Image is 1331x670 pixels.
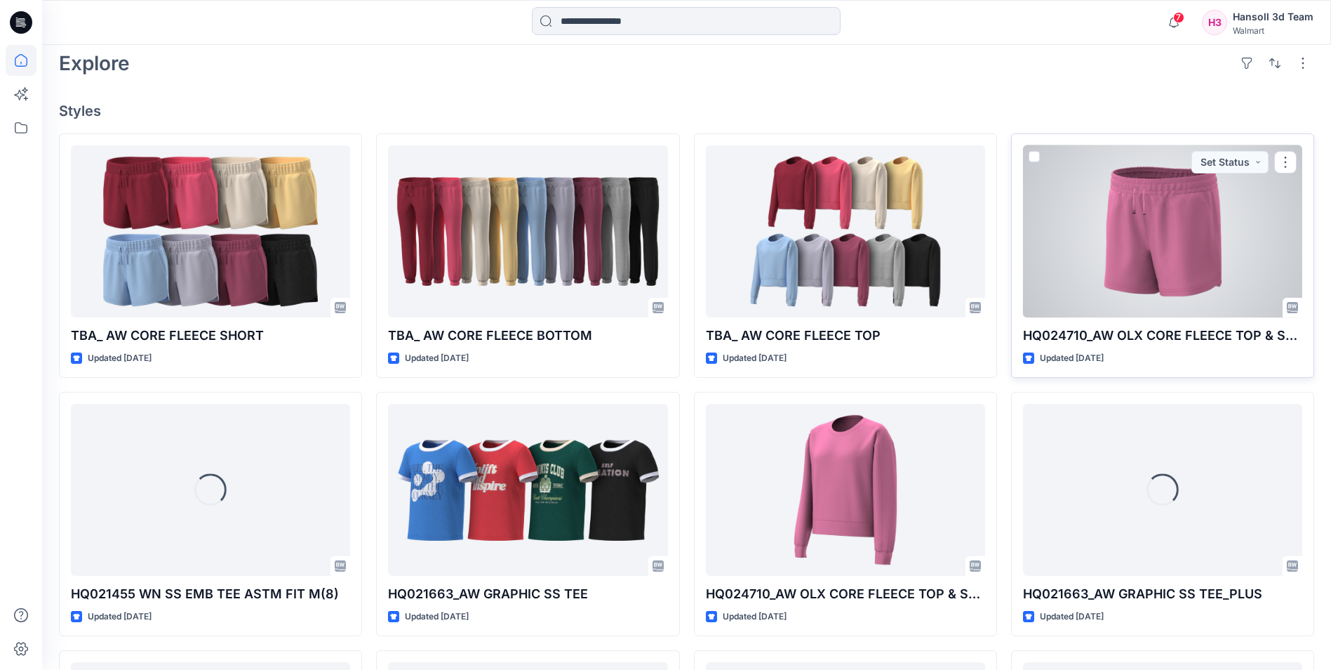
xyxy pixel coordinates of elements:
p: Updated [DATE] [88,351,152,366]
a: TBA_ AW CORE FLEECE SHORT [71,145,350,317]
div: Hansoll 3d Team [1233,8,1313,25]
a: HQ024710_AW OLX CORE FLEECE TOP & SHORT SET_PLUS [706,404,985,576]
div: H3 [1202,10,1227,35]
p: Updated [DATE] [88,610,152,624]
a: TBA_ AW CORE FLEECE TOP [706,145,985,317]
p: Updated [DATE] [405,610,469,624]
div: Walmart [1233,25,1313,36]
p: TBA_ AW CORE FLEECE BOTTOM [388,326,667,346]
p: Updated [DATE] [1040,610,1104,624]
a: TBA_ AW CORE FLEECE BOTTOM [388,145,667,317]
p: Updated [DATE] [405,351,469,366]
h4: Styles [59,103,1314,119]
p: HQ021455 WN SS EMB TEE ASTM FIT M(8) [71,584,350,604]
a: HQ024710_AW OLX CORE FLEECE TOP & SHORT SET_PLUS [1023,145,1302,317]
p: TBA_ AW CORE FLEECE SHORT [71,326,350,346]
p: HQ021663_AW GRAPHIC SS TEE_PLUS [1023,584,1302,604]
p: Updated [DATE] [723,610,787,624]
span: 7 [1173,12,1184,23]
h2: Explore [59,52,130,74]
p: Updated [DATE] [1040,351,1104,366]
p: HQ024710_AW OLX CORE FLEECE TOP & SHORT SET_PLUS [1023,326,1302,346]
a: HQ021663_AW GRAPHIC SS TEE [388,404,667,576]
p: Updated [DATE] [723,351,787,366]
p: HQ021663_AW GRAPHIC SS TEE [388,584,667,604]
p: TBA_ AW CORE FLEECE TOP [706,326,985,346]
p: HQ024710_AW OLX CORE FLEECE TOP & SHORT SET_PLUS [706,584,985,604]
